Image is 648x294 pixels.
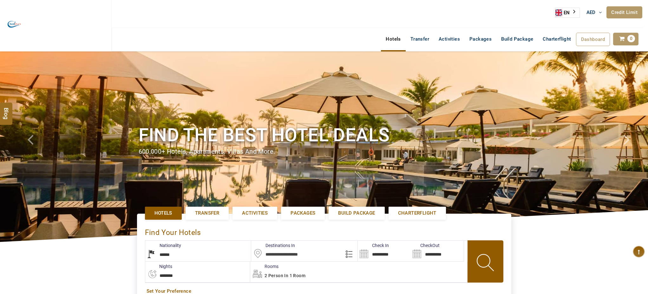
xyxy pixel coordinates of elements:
[555,8,580,18] div: Language
[242,210,268,217] span: Activities
[186,207,229,220] a: Transfer
[139,147,510,156] div: 600,000+ hotels, apartments, villas and more.
[329,207,384,220] a: Build Package
[145,207,182,220] a: Hotels
[154,210,172,217] span: Hotels
[411,242,440,249] label: CheckOut
[581,37,605,42] span: Dashboard
[389,207,446,220] a: Charterflight
[613,33,638,45] a: 0
[265,273,305,278] span: 2 Person in 1 Room
[145,263,172,270] label: nights
[496,33,538,45] a: Build Package
[195,210,219,217] span: Transfer
[251,242,295,249] label: Destinations In
[627,35,635,42] span: 0
[5,3,25,46] img: The Royal Line Holidays
[586,10,596,15] span: AED
[381,33,405,45] a: Hotels
[411,241,464,261] input: Search
[2,108,10,113] span: Blog
[555,8,579,17] a: EN
[543,36,571,42] span: Charterflight
[250,263,278,270] label: Rooms
[465,33,496,45] a: Packages
[232,207,277,220] a: Activities
[358,241,411,261] input: Search
[555,8,580,18] aside: Language selected: English
[434,33,465,45] a: Activities
[398,210,436,217] span: Charterflight
[538,33,576,45] a: Charterflight
[358,242,389,249] label: Check In
[291,210,315,217] span: Packages
[606,6,642,18] a: Credit Limit
[145,222,503,240] div: Find Your Hotels
[145,242,181,249] label: Nationality
[406,33,434,45] a: Transfer
[281,207,325,220] a: Packages
[338,210,375,217] span: Build Package
[139,123,510,147] h1: Find the best hotel deals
